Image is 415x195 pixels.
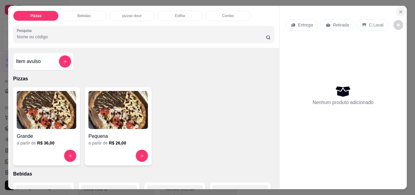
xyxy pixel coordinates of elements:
button: add-separate-item [59,55,71,68]
h4: Item avulso [16,58,41,65]
button: Close [396,7,406,17]
div: a partir de [17,140,76,146]
h4: Pequena [88,133,148,140]
h6: R$ 26,00 [109,140,126,146]
img: product-image [88,91,148,129]
p: Pizzas [13,75,274,82]
div: a partir de [88,140,148,146]
p: C.Local [369,22,383,28]
button: increase-product-quantity [136,150,148,162]
p: Pizzas [30,13,42,18]
button: increase-product-quantity [64,150,76,162]
label: Pesquisa [17,28,34,33]
p: Combo [222,13,234,18]
p: Nenhum produto adicionado [313,99,374,106]
img: product-image [17,91,76,129]
p: Bebidas [77,13,91,18]
input: Pesquisa [17,34,266,40]
p: Bebidas [13,170,274,178]
p: Retirada [333,22,349,28]
p: Entrega [298,22,313,28]
p: Esfiha [175,13,185,18]
h6: R$ 36,00 [37,140,54,146]
button: decrease-product-quantity [393,20,403,30]
h4: Grande [17,133,76,140]
p: pizzas doce [122,13,142,18]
